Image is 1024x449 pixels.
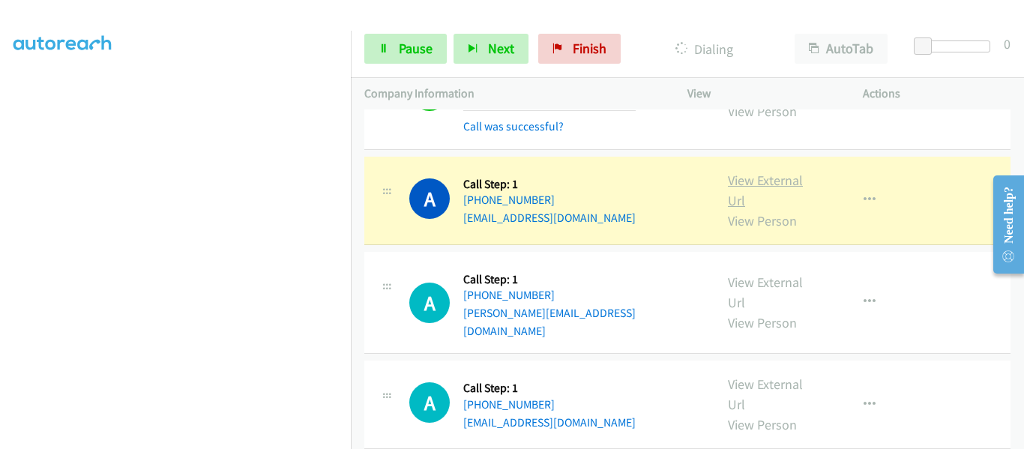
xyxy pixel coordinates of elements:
a: View Person [728,314,797,331]
h1: A [409,382,450,423]
h1: A [409,178,450,219]
h1: A [409,283,450,323]
a: [PHONE_NUMBER] [463,397,555,412]
p: Dialing [641,39,768,59]
p: View [687,85,836,103]
div: 0 [1004,34,1011,54]
iframe: Resource Center [981,165,1024,284]
button: Next [454,34,528,64]
a: Pause [364,34,447,64]
p: Actions [863,85,1011,103]
span: Pause [399,40,433,57]
a: [EMAIL_ADDRESS][DOMAIN_NAME] [463,415,636,430]
div: The call is yet to be attempted [409,283,450,323]
a: View Person [728,416,797,433]
a: View Person [728,103,797,120]
a: [EMAIL_ADDRESS][DOMAIN_NAME] [463,211,636,225]
a: View External Url [728,376,803,413]
span: Next [488,40,514,57]
p: Company Information [364,85,660,103]
h5: Call Step: 1 [463,381,636,396]
a: View Person [728,212,797,229]
a: [PHONE_NUMBER] [463,193,555,207]
a: Finish [538,34,621,64]
a: Call was successful? [463,119,564,133]
a: View External Url [728,172,803,209]
span: Finish [573,40,606,57]
a: [PERSON_NAME][EMAIL_ADDRESS][DOMAIN_NAME] [463,306,636,338]
h5: Call Step: 1 [463,177,636,192]
a: [PHONE_NUMBER] [463,288,555,302]
button: AutoTab [795,34,888,64]
a: View External Url [728,274,803,311]
h5: Call Step: 1 [463,272,701,287]
div: The call is yet to be attempted [409,382,450,423]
